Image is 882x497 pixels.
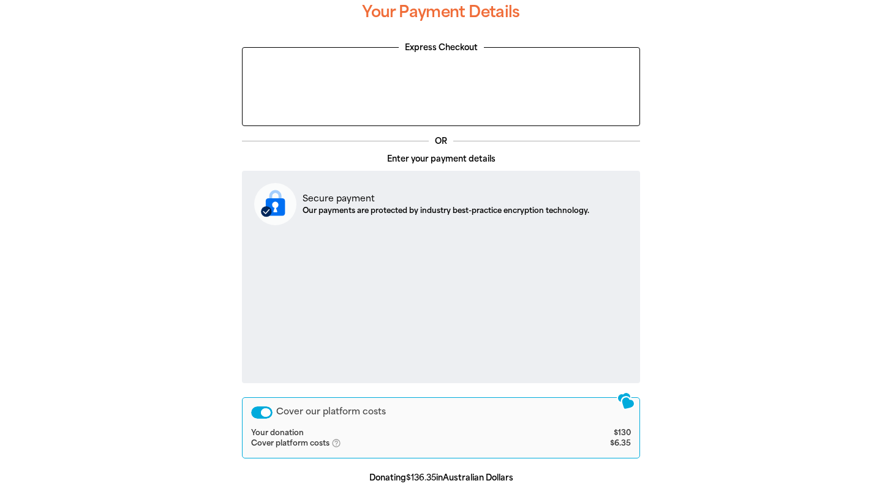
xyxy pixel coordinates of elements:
legend: Express Checkout [399,42,484,54]
button: Cover our platform costs [251,406,273,419]
p: OR [429,135,453,148]
iframe: PayPal-paypal [249,84,633,118]
p: Secure payment [303,192,589,205]
p: Donating in Australian Dollars [242,472,640,484]
p: Our payments are protected by industry best-practice encryption technology. [303,205,589,216]
i: help_outlined [331,438,351,448]
td: Cover platform costs [251,438,560,449]
iframe: Secure payment button frame [249,54,633,80]
b: $136.35 [406,473,436,482]
iframe: Secure payment input frame [252,235,630,373]
td: Your donation [251,428,560,438]
td: $6.35 [560,438,631,449]
td: $130 [560,428,631,438]
p: Enter your payment details [242,153,640,165]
